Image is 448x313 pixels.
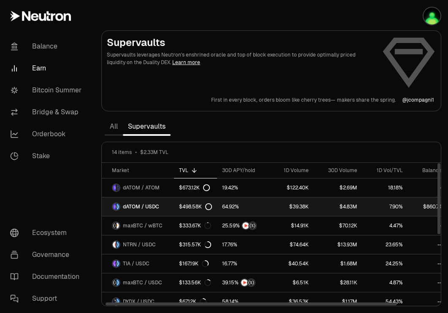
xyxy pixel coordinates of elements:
a: dATOM LogoATOM LogodATOM / ATOM [102,178,174,197]
img: dATOM Logo [113,203,116,210]
a: Orderbook [3,123,91,145]
button: NTRNStructured Points [222,221,264,230]
span: dATOM / USDC [123,203,159,210]
a: -- [408,254,447,273]
a: $315.57K [174,235,217,254]
div: $67.12K [179,298,206,305]
a: maxBTC LogowBTC LogomaxBTC / wBTC [102,216,174,235]
a: NTRNStructured Points [217,216,269,235]
span: 14 items [112,149,132,156]
div: TVL [179,167,212,174]
a: Earn [3,57,91,79]
a: DYDX LogoUSDC LogoDYDX / USDC [102,292,174,311]
a: $498.58K [174,197,217,216]
div: Market [112,167,169,174]
a: $4.83M [314,197,362,216]
a: $133.56K [174,273,217,292]
img: USDC Logo [117,298,119,305]
div: Balance [413,167,442,174]
div: 30D APY/hold [222,167,264,174]
a: $40.54K [269,254,314,273]
a: $39.38K [269,197,314,216]
div: 1D Volume [274,167,309,174]
a: Bridge & Swap [3,101,91,123]
a: 4.47% [362,216,408,235]
a: $167.19K [174,254,217,273]
a: $28.11K [314,273,362,292]
a: Documentation [3,266,91,288]
div: $133.56K [179,279,211,286]
img: Atom Staking [424,8,440,24]
a: -- [408,292,447,311]
img: USDC Logo [117,260,119,267]
a: NTRN LogoUSDC LogoNTRN / USDC [102,235,174,254]
span: DYDX / USDC [123,298,155,305]
p: First in every block, [211,97,257,103]
a: 54.43% [362,292,408,311]
a: $122.40K [269,178,314,197]
p: @ jcompagni1 [402,97,434,103]
img: maxBTC Logo [113,279,116,286]
div: $315.57K [179,241,211,248]
a: $1.17M [314,292,362,311]
img: wBTC Logo [117,222,119,229]
a: $860.74 [408,197,447,216]
a: $67.12K [174,292,217,311]
span: maxBTC / USDC [123,279,162,286]
a: $70.12K [314,216,362,235]
a: $6.51K [269,273,314,292]
div: 30D Volume [319,167,357,174]
img: NTRN [242,222,249,229]
a: $1.68M [314,254,362,273]
img: Structured Points [248,279,255,286]
a: All [105,118,123,135]
a: dATOM LogoUSDC LogodATOM / USDC [102,197,174,216]
p: Supervaults leverages Neutron's enshrined oracle and top of block execution to provide optimally ... [107,51,375,66]
a: $13.93M [314,235,362,254]
span: NTRN / USDC [123,241,156,248]
img: USDC Logo [117,279,119,286]
a: $2.69M [314,178,362,197]
span: dATOM / ATOM [123,184,160,191]
h2: Supervaults [107,36,375,49]
button: NTRNStructured Points [222,278,264,287]
a: 23.65% [362,235,408,254]
a: -- [408,273,447,292]
a: -- [408,178,447,197]
span: TIA / USDC [123,260,149,267]
img: TIA Logo [113,260,116,267]
a: Stake [3,145,91,167]
a: TIA LogoUSDC LogoTIA / USDC [102,254,174,273]
img: ATOM Logo [117,184,119,191]
img: DYDX Logo [113,298,116,305]
img: dATOM Logo [113,184,116,191]
a: $74.64K [269,235,314,254]
a: NTRNStructured Points [217,273,269,292]
a: Support [3,288,91,310]
div: $167.19K [179,260,209,267]
a: @jcompagni1 [402,97,434,103]
img: NTRN Logo [113,241,116,248]
a: First in every block,orders bloom like cherry trees—makers share the spring. [211,97,396,103]
a: $14.91K [269,216,314,235]
a: Ecosystem [3,222,91,244]
a: Balance [3,35,91,57]
a: -- [408,235,447,254]
a: Bitcoin Summer [3,79,91,101]
p: makers share the spring. [337,97,396,103]
a: Supervaults [123,118,171,135]
img: NTRN [241,279,248,286]
a: Learn more [172,59,200,66]
a: $673.12K [174,178,217,197]
img: USDC Logo [117,241,119,248]
a: 18.18% [362,178,408,197]
a: $333.67K [174,216,217,235]
a: -- [408,216,447,235]
a: $36.53K [269,292,314,311]
span: $2.33M TVL [140,149,168,156]
a: 4.87% [362,273,408,292]
p: orders bloom like cherry trees— [259,97,335,103]
a: 7.90% [362,197,408,216]
a: 24.25% [362,254,408,273]
div: $498.58K [179,203,212,210]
